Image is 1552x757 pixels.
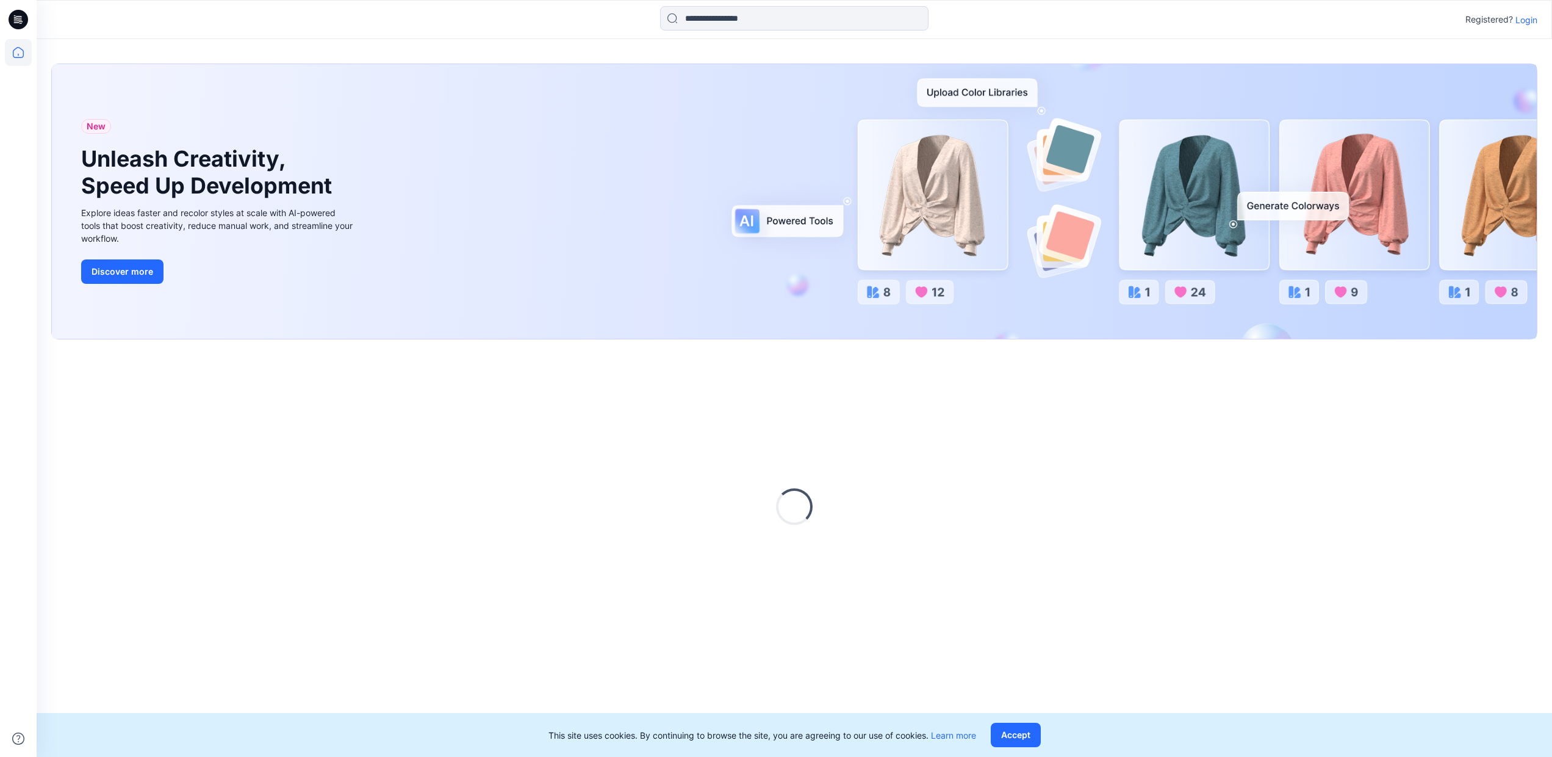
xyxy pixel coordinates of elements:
[931,730,976,741] a: Learn more
[81,146,337,198] h1: Unleash Creativity, Speed Up Development
[548,729,976,742] p: This site uses cookies. By continuing to browse the site, you are agreeing to our use of cookies.
[1515,13,1537,26] p: Login
[1465,12,1513,27] p: Registered?
[81,206,356,245] div: Explore ideas faster and recolor styles at scale with AI-powered tools that boost creativity, red...
[81,259,163,284] button: Discover more
[991,723,1041,747] button: Accept
[87,119,106,134] span: New
[81,259,356,284] a: Discover more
